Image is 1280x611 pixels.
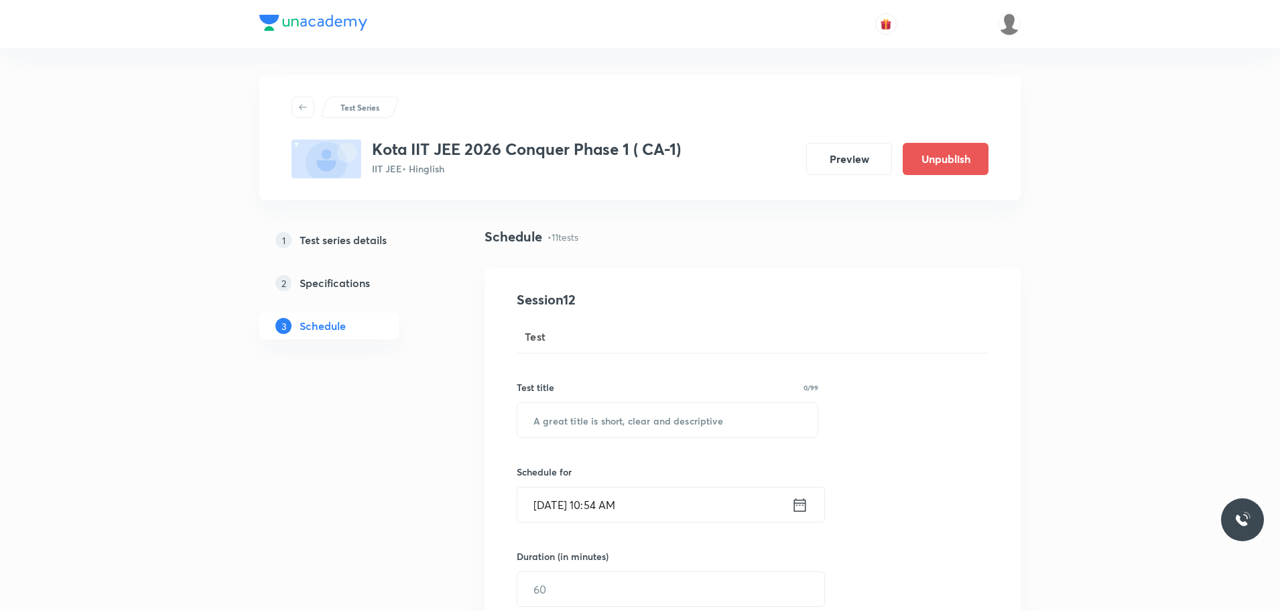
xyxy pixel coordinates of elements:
[880,18,892,30] img: avatar
[1234,512,1251,528] img: ttu
[275,275,292,291] p: 2
[292,140,361,178] img: fallback-thumbnail.png
[259,270,442,296] a: 2Specifications
[804,384,818,391] p: 0/99
[806,143,892,175] button: Preview
[517,465,818,479] h6: Schedule for
[517,572,824,606] input: 60
[300,232,387,248] h5: Test series details
[259,15,367,31] img: Company Logo
[340,101,379,113] p: Test Series
[485,227,542,247] h4: Schedule
[517,403,818,437] input: A great title is short, clear and descriptive
[517,290,761,310] h4: Session 12
[525,329,546,345] span: Test
[300,275,370,291] h5: Specifications
[548,230,578,244] p: • 11 tests
[259,15,367,34] a: Company Logo
[372,140,681,159] h3: Kota IIT JEE 2026 Conquer Phase 1 ( CA-1)
[372,162,681,176] p: IIT JEE • Hinglish
[875,13,897,35] button: avatar
[998,13,1021,36] img: Rohit Bhatnagar
[275,232,292,248] p: 1
[517,380,554,394] h6: Test title
[300,318,346,334] h5: Schedule
[903,143,988,175] button: Unpublish
[275,318,292,334] p: 3
[259,227,442,254] a: 1Test series details
[517,549,609,563] h6: Duration (in minutes)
